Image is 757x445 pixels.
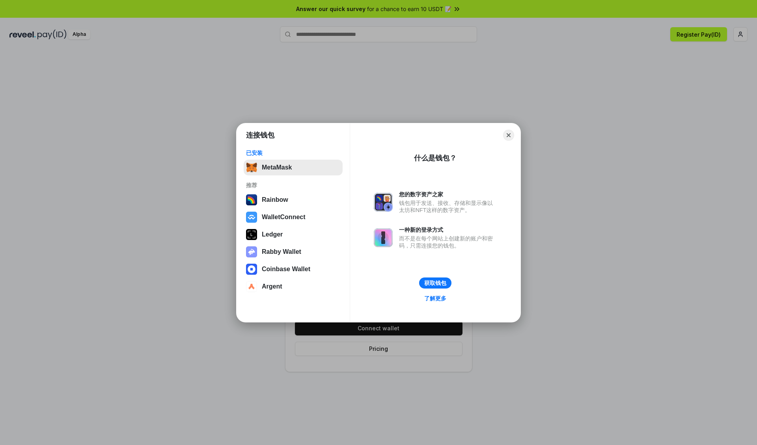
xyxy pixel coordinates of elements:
[244,209,343,225] button: WalletConnect
[414,153,457,163] div: 什么是钱包？
[246,246,257,257] img: svg+xml,%3Csvg%20xmlns%3D%22http%3A%2F%2Fwww.w3.org%2F2000%2Fsvg%22%20fill%3D%22none%22%20viewBox...
[262,266,310,273] div: Coinbase Wallet
[424,295,446,302] div: 了解更多
[262,214,306,221] div: WalletConnect
[399,235,497,249] div: 而不是在每个网站上创建新的账户和密码，只需连接您的钱包。
[374,228,393,247] img: svg+xml,%3Csvg%20xmlns%3D%22http%3A%2F%2Fwww.w3.org%2F2000%2Fsvg%22%20fill%3D%22none%22%20viewBox...
[262,196,288,203] div: Rainbow
[246,212,257,223] img: svg+xml,%3Csvg%20width%3D%2228%22%20height%3D%2228%22%20viewBox%3D%220%200%2028%2028%22%20fill%3D...
[420,293,451,303] a: 了解更多
[246,130,274,140] h1: 连接钱包
[246,162,257,173] img: svg+xml,%3Csvg%20fill%3D%22none%22%20height%3D%2233%22%20viewBox%3D%220%200%2035%2033%22%20width%...
[262,248,301,255] div: Rabby Wallet
[503,130,514,141] button: Close
[262,231,283,238] div: Ledger
[244,227,343,242] button: Ledger
[262,164,292,171] div: MetaMask
[419,277,451,289] button: 获取钱包
[246,264,257,275] img: svg+xml,%3Csvg%20width%3D%2228%22%20height%3D%2228%22%20viewBox%3D%220%200%2028%2028%22%20fill%3D...
[399,199,497,214] div: 钱包用于发送、接收、存储和显示像以太坊和NFT这样的数字资产。
[246,194,257,205] img: svg+xml,%3Csvg%20width%3D%22120%22%20height%3D%22120%22%20viewBox%3D%220%200%20120%20120%22%20fil...
[399,191,497,198] div: 您的数字资产之家
[244,244,343,260] button: Rabby Wallet
[246,182,340,189] div: 推荐
[399,226,497,233] div: 一种新的登录方式
[244,160,343,175] button: MetaMask
[246,281,257,292] img: svg+xml,%3Csvg%20width%3D%2228%22%20height%3D%2228%22%20viewBox%3D%220%200%2028%2028%22%20fill%3D...
[244,261,343,277] button: Coinbase Wallet
[262,283,282,290] div: Argent
[244,279,343,294] button: Argent
[374,193,393,212] img: svg+xml,%3Csvg%20xmlns%3D%22http%3A%2F%2Fwww.w3.org%2F2000%2Fsvg%22%20fill%3D%22none%22%20viewBox...
[424,279,446,287] div: 获取钱包
[246,149,340,156] div: 已安装
[246,229,257,240] img: svg+xml,%3Csvg%20xmlns%3D%22http%3A%2F%2Fwww.w3.org%2F2000%2Fsvg%22%20width%3D%2228%22%20height%3...
[244,192,343,208] button: Rainbow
